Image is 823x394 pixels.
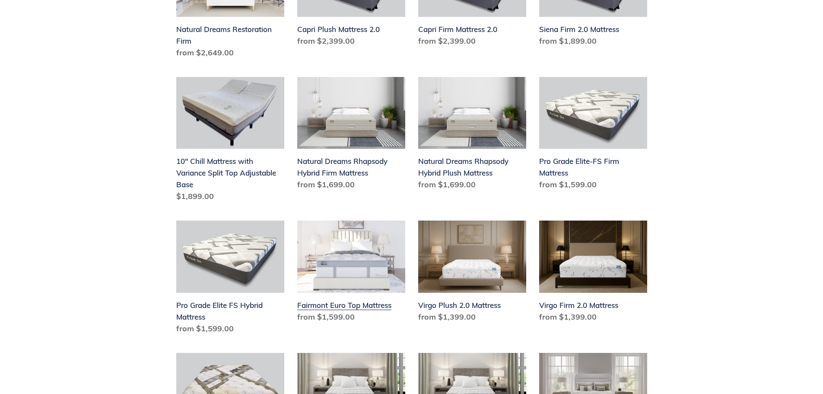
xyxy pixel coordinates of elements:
a: Virgo Firm 2.0 Mattress [539,221,647,326]
a: 10" Chill Mattress with Variance Split Top Adjustable Base [176,77,284,206]
a: Natural Dreams Rhapsody Hybrid Plush Mattress [418,77,526,194]
a: Natural Dreams Rhapsody Hybrid Firm Mattress [297,77,405,194]
a: Pro Grade Elite FS Hybrid Mattress [176,221,284,338]
a: Pro Grade Elite-FS Firm Mattress [539,77,647,194]
a: Virgo Plush 2.0 Mattress [418,221,526,326]
a: Fairmont Euro Top Mattress [297,221,405,326]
